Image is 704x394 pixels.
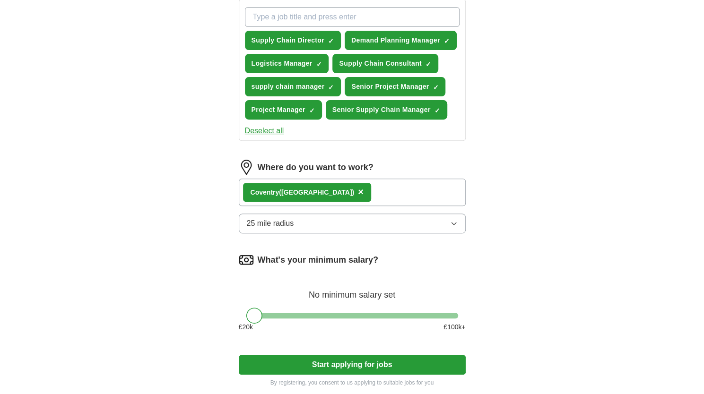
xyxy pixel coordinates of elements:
[358,187,364,197] span: ×
[279,188,354,196] span: ([GEOGRAPHIC_DATA])
[239,252,254,267] img: salary.png
[252,82,325,92] span: supply chain manager
[251,188,355,197] div: try
[245,7,460,27] input: Type a job title and press enter
[435,107,440,114] span: ✓
[251,188,271,196] strong: Coven
[345,77,445,96] button: Senior Project Manager✓
[245,77,341,96] button: supply chain manager✓
[252,35,324,45] span: Supply Chain Director
[339,59,422,69] span: Supply Chain Consultant
[326,100,447,120] button: Senior Supply Chain Manager✓
[332,105,431,115] span: Senior Supply Chain Manager
[245,125,284,137] button: Deselect all
[309,107,315,114] span: ✓
[239,355,466,375] button: Start applying for jobs
[358,185,364,199] button: ×
[247,218,294,229] span: 25 mile radius
[351,35,440,45] span: Demand Planning Manager
[433,84,438,91] span: ✓
[239,378,466,387] p: By registering, you consent to us applying to suitable jobs for you
[239,160,254,175] img: location.png
[245,100,322,120] button: Project Manager✓
[239,279,466,301] div: No minimum salary set
[239,214,466,233] button: 25 mile radius
[328,84,334,91] span: ✓
[258,161,374,174] label: Where do you want to work?
[351,82,429,92] span: Senior Project Manager
[258,254,378,266] label: What's your minimum salary?
[328,37,334,45] span: ✓
[252,105,305,115] span: Project Manager
[426,60,431,68] span: ✓
[316,60,322,68] span: ✓
[245,31,341,50] button: Supply Chain Director✓
[345,31,457,50] button: Demand Planning Manager✓
[252,59,313,69] span: Logistics Manager
[444,37,450,45] span: ✓
[332,54,438,73] button: Supply Chain Consultant✓
[239,322,253,332] span: £ 20 k
[245,54,329,73] button: Logistics Manager✓
[443,322,465,332] span: £ 100 k+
